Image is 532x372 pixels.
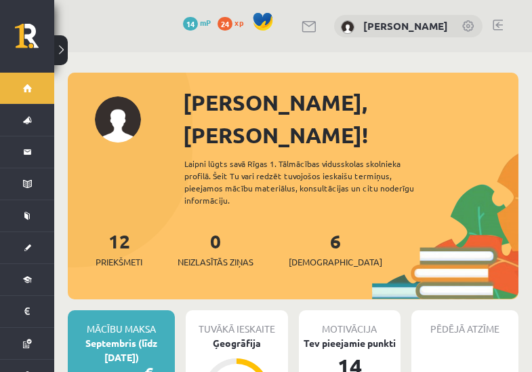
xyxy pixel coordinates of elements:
[178,229,253,269] a: 0Neizlasītās ziņas
[218,17,250,28] a: 24 xp
[68,310,175,336] div: Mācību maksa
[299,310,401,336] div: Motivācija
[68,336,175,365] div: Septembris (līdz [DATE])
[184,157,438,206] div: Laipni lūgts savā Rīgas 1. Tālmācības vidusskolas skolnieka profilā. Šeit Tu vari redzēt tuvojošo...
[341,20,354,34] img: Rūta Talle
[200,17,211,28] span: mP
[183,17,211,28] a: 14 mP
[15,24,54,58] a: Rīgas 1. Tālmācības vidusskola
[218,17,232,31] span: 24
[186,310,287,336] div: Tuvākā ieskaite
[411,310,518,336] div: Pēdējā atzīme
[183,86,518,151] div: [PERSON_NAME], [PERSON_NAME]!
[299,336,401,350] div: Tev pieejamie punkti
[289,255,382,269] span: [DEMOGRAPHIC_DATA]
[96,229,142,269] a: 12Priekšmeti
[363,19,448,33] a: [PERSON_NAME]
[96,255,142,269] span: Priekšmeti
[234,17,243,28] span: xp
[186,336,287,350] div: Ģeogrāfija
[178,255,253,269] span: Neizlasītās ziņas
[289,229,382,269] a: 6[DEMOGRAPHIC_DATA]
[183,17,198,31] span: 14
